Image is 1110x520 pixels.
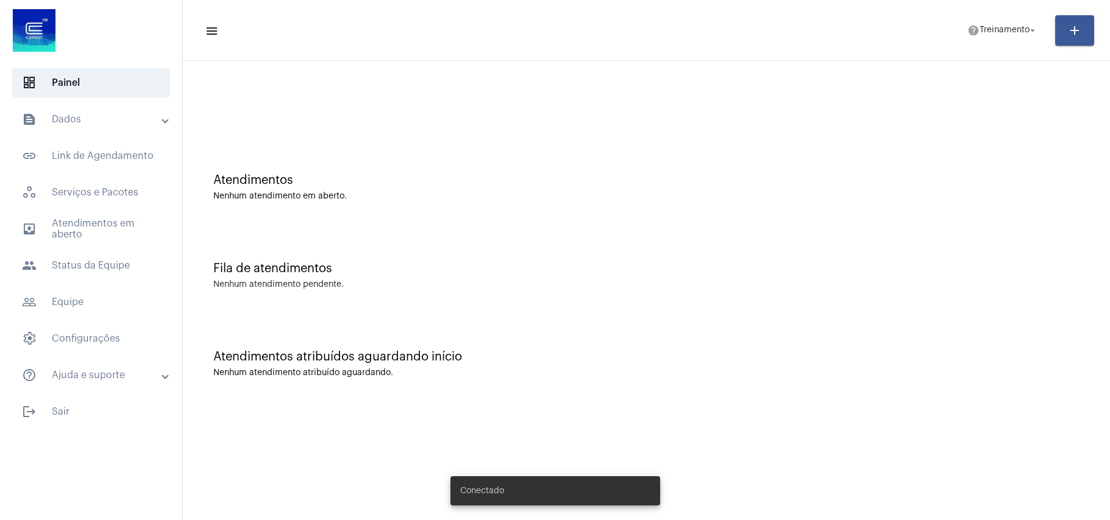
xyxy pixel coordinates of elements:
div: Nenhum atendimento em aberto. [213,192,1080,201]
span: Painel [12,68,170,97]
mat-icon: sidenav icon [22,295,37,309]
mat-expansion-panel-header: sidenav iconDados [7,105,182,134]
img: d4669ae0-8c07-2337-4f67-34b0df7f5ae4.jpeg [10,6,59,55]
span: sidenav icon [22,185,37,200]
mat-icon: help [967,24,980,37]
mat-icon: sidenav icon [22,222,37,236]
span: Configurações [12,324,170,353]
span: Treinamento [980,26,1030,35]
div: Atendimentos atribuídos aguardando início [213,350,1080,364]
span: Equipe [12,287,170,317]
span: Status da Equipe [12,251,170,280]
div: Atendimentos [213,174,1080,187]
div: Nenhum atendimento atribuído aguardando. [213,368,1080,378]
mat-panel-title: Ajuda e suporte [22,368,163,382]
span: sidenav icon [22,331,37,346]
div: Nenhum atendimento pendente. [213,280,344,289]
span: Sair [12,397,170,426]
span: Serviços e Pacotes [12,178,170,207]
mat-icon: add [1067,23,1082,38]
mat-icon: sidenav icon [22,149,37,163]
span: Conectado [460,485,504,497]
mat-icon: arrow_drop_down [1027,25,1038,36]
span: sidenav icon [22,76,37,90]
mat-expansion-panel-header: sidenav iconAjuda e suporte [7,360,182,390]
mat-icon: sidenav icon [205,24,217,38]
mat-icon: sidenav icon [22,368,37,382]
mat-icon: sidenav icon [22,258,37,273]
mat-icon: sidenav icon [22,404,37,419]
div: Fila de atendimentos [213,262,1080,275]
span: Atendimentos em aberto [12,214,170,244]
button: Treinamento [960,18,1045,43]
mat-icon: sidenav icon [22,112,37,127]
span: Link de Agendamento [12,141,170,170]
mat-panel-title: Dados [22,112,163,127]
